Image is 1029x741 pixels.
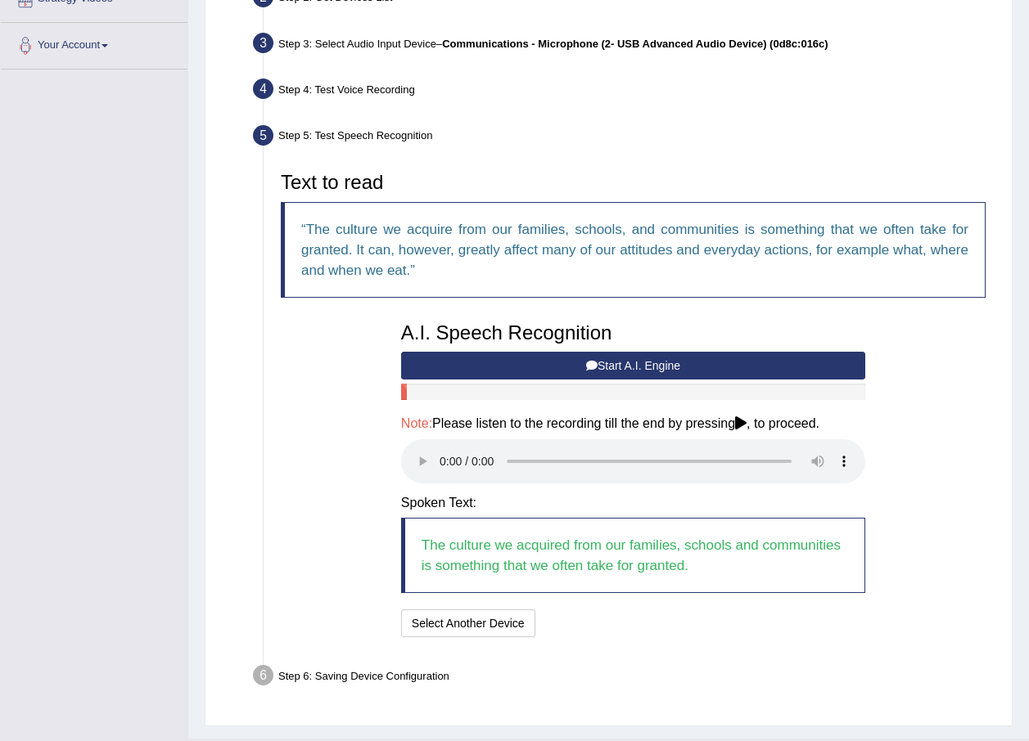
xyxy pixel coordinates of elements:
[401,416,865,431] h4: Please listen to the recording till the end by pressing , to proceed.
[401,416,432,430] span: Note:
[436,38,828,50] span: –
[1,23,187,64] a: Your Account
[401,609,535,637] button: Select Another Device
[401,518,865,593] blockquote: The culture we acquired from our families, schools and communities is something that we often tak...
[246,28,1004,64] div: Step 3: Select Audio Input Device
[442,38,828,50] b: Communications - Microphone (2- USB Advanced Audio Device) (0d8c:016c)
[281,172,986,193] h3: Text to read
[246,660,1004,696] div: Step 6: Saving Device Configuration
[401,322,865,344] h3: A.I. Speech Recognition
[301,222,968,278] q: The culture we acquire from our families, schools, and communities is something that we often tak...
[401,352,865,379] button: Start A.I. Engine
[401,496,865,510] h4: Spoken Text:
[246,74,1004,110] div: Step 4: Test Voice Recording
[246,120,1004,156] div: Step 5: Test Speech Recognition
